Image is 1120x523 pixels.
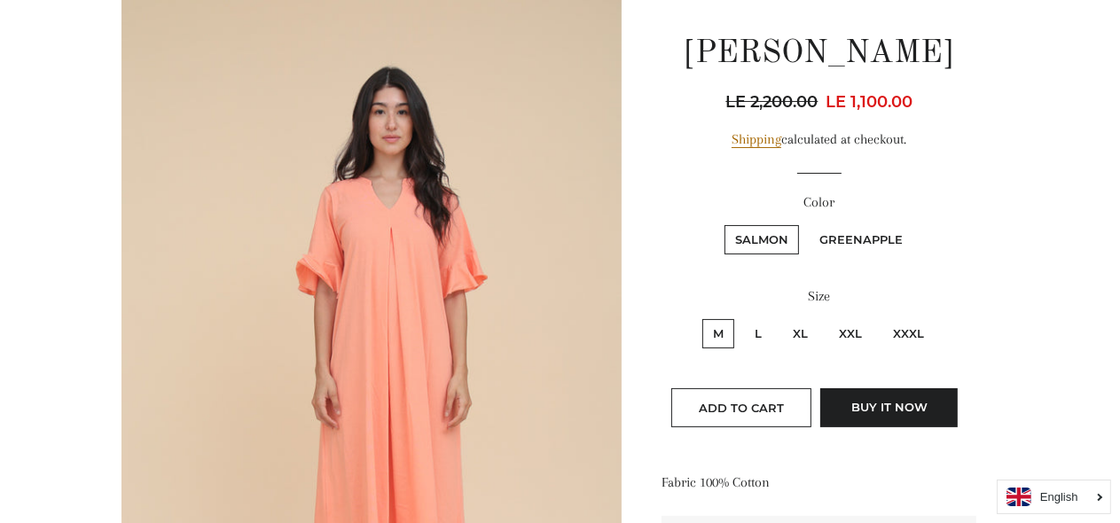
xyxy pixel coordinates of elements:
[724,225,799,254] label: Salmon
[809,225,913,254] label: Greenapple
[699,401,784,415] span: Add to Cart
[662,191,976,214] label: Color
[732,131,781,148] a: Shipping
[782,319,818,348] label: XL
[662,285,976,308] label: Size
[671,388,811,427] button: Add to Cart
[1040,491,1078,503] i: English
[828,319,873,348] label: XXL
[662,472,976,494] p: Fabric 100% Cotton
[702,319,734,348] label: M
[662,32,976,76] h1: [PERSON_NAME]
[826,92,912,112] span: LE 1,100.00
[820,388,958,427] button: Buy it now
[882,319,935,348] label: XXXL
[662,129,976,151] div: calculated at checkout.
[725,90,822,114] span: LE 2,200.00
[1006,488,1101,506] a: English
[744,319,772,348] label: L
